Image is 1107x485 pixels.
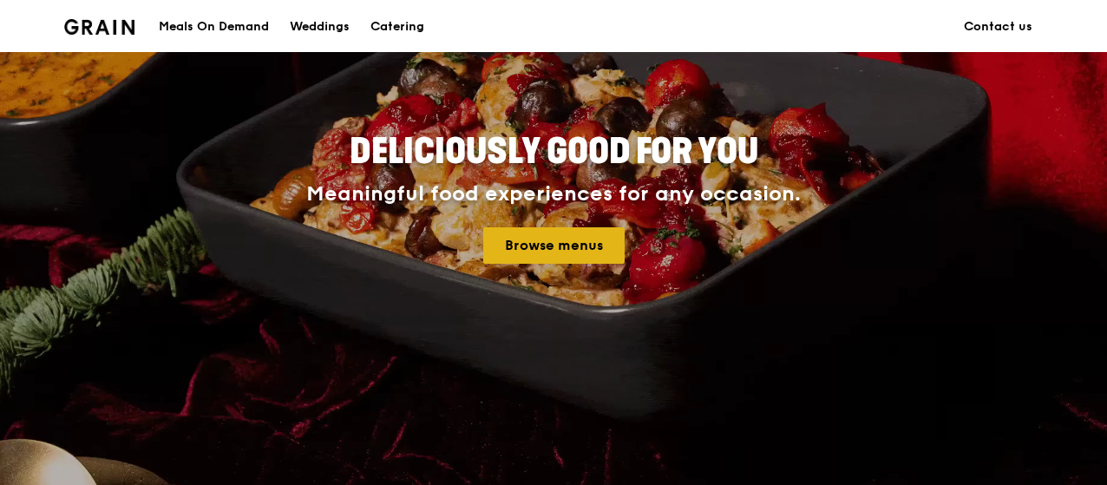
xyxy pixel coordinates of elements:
a: Catering [360,1,435,53]
a: Browse menus [483,227,625,264]
span: Deliciously good for you [350,131,758,173]
div: Meaningful food experiences for any occasion. [241,182,866,206]
div: Weddings [290,1,350,53]
a: Weddings [279,1,360,53]
a: Contact us [953,1,1043,53]
div: Catering [370,1,424,53]
img: Grain [64,19,134,35]
div: Meals On Demand [159,1,269,53]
